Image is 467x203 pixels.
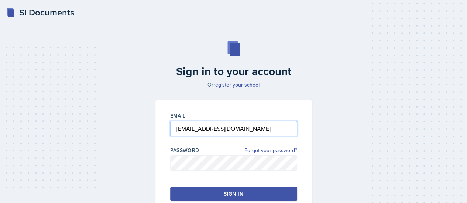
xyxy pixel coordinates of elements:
a: Forgot your password? [244,147,297,154]
div: Sign in [224,190,243,197]
label: Email [170,112,186,119]
h2: Sign in to your account [151,65,316,78]
button: Sign in [170,187,297,201]
a: register your school [213,81,260,88]
label: Password [170,147,199,154]
a: SI Documents [6,6,74,19]
input: Email [170,121,297,136]
p: Or [151,81,316,88]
